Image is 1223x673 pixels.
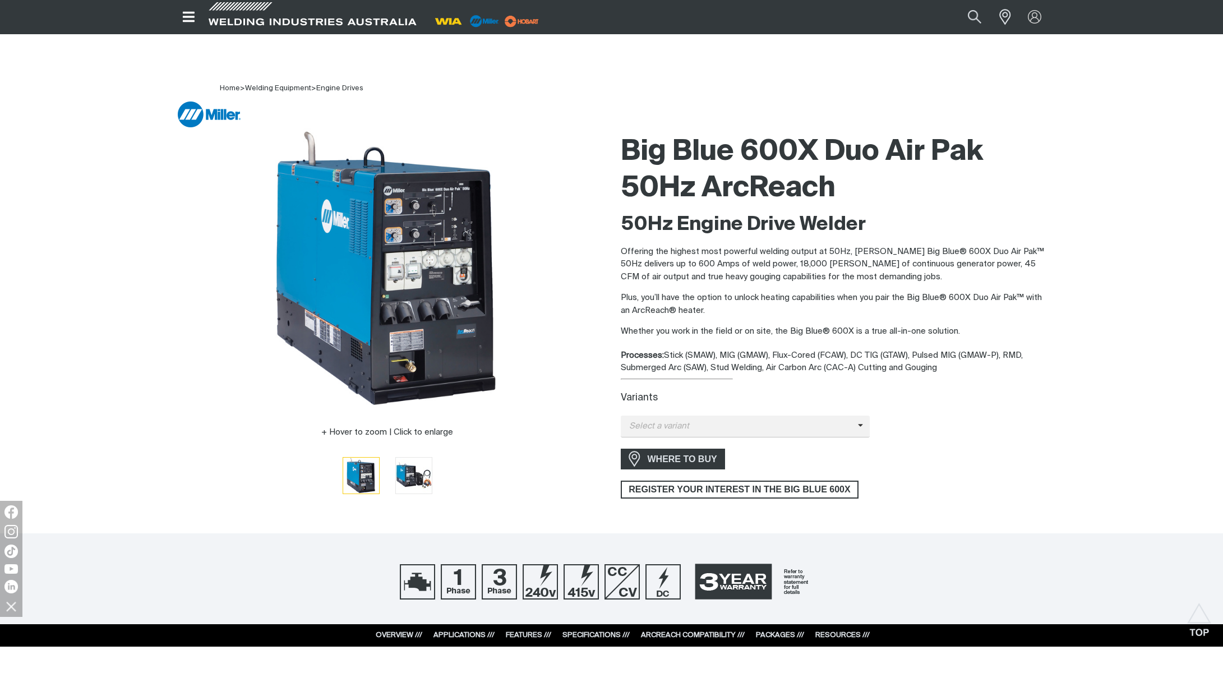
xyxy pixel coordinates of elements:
[622,481,858,499] span: REGISTER YOUR INTEREST IN THE BIG BLUE 600X
[604,564,640,600] img: CC/CV
[433,631,495,639] a: APPLICATIONS ///
[815,631,870,639] a: RESOURCES ///
[621,325,1051,338] p: Whether you work in the field or on site, the Big Blue® 600X is a true all-in-one solution.
[621,134,1051,207] h1: Big Blue 600X Duo Air Pak 50Hz ArcReach
[4,564,18,574] img: YouTube
[506,631,551,639] a: FEATURES ///
[4,545,18,558] img: TikTok
[240,85,245,92] span: >
[4,525,18,538] img: Instagram
[396,458,432,494] img: Big Blue 600X Duo Air Pak 50Hz ArcReach
[641,631,745,639] a: ARCREACH COMPATIBILITY ///
[564,564,599,600] img: 415V
[4,580,18,593] img: LinkedIn
[245,85,311,92] a: Welding Equipment
[376,631,422,639] a: OVERVIEW ///
[482,564,517,600] img: 3 Phase
[956,4,994,30] button: Search products
[621,393,658,403] label: Variants
[247,128,528,409] img: Big Blue 600X Duo Air Pak 50Hz ArcReach
[1187,603,1212,628] button: Scroll to top
[645,564,681,600] img: DC
[315,426,460,439] button: Hover to zoom | Click to enlarge
[220,85,240,92] a: Home
[640,450,724,468] span: WHERE TO BUY
[395,457,432,494] button: Go to slide 2
[621,351,664,359] strong: Processes:
[501,13,542,30] img: miller
[501,17,542,25] a: miller
[343,458,379,494] img: Big Blue 600X Duo Air Pak 50Hz ArcReach
[311,85,316,92] span: >
[756,631,804,639] a: PACKAGES ///
[621,349,1051,375] div: Stick (SMAW), MIG (GMAW), Flux-Cored (FCAW), DC TIG (GTAW), Pulsed MIG (GMAW-P), RMD, Submerged A...
[441,564,476,600] img: 1 Phase
[621,420,858,433] span: Select a variant
[316,85,363,92] a: Engine Drives
[621,481,859,499] a: REGISTER YOUR INTEREST IN THE BIG BLUE 600X
[343,457,380,494] button: Go to slide 1
[400,564,435,600] img: Engine Drive
[2,597,21,616] img: hide socials
[621,292,1051,317] p: Plus, you’ll have the option to unlock heating capabilities when you pair the Big Blue® 600X Duo ...
[621,449,726,469] a: WHERE TO BUY
[686,559,823,605] a: 3 Year Warranty
[621,246,1051,284] p: Offering the highest most powerful welding output at 50Hz, [PERSON_NAME] Big Blue® 600X Duo Air P...
[621,213,1051,237] h2: 50Hz Engine Drive Welder
[4,505,18,519] img: Facebook
[941,4,993,30] input: Product name or item number...
[523,564,558,600] img: 240V
[562,631,630,639] a: SPECIFICATIONS ///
